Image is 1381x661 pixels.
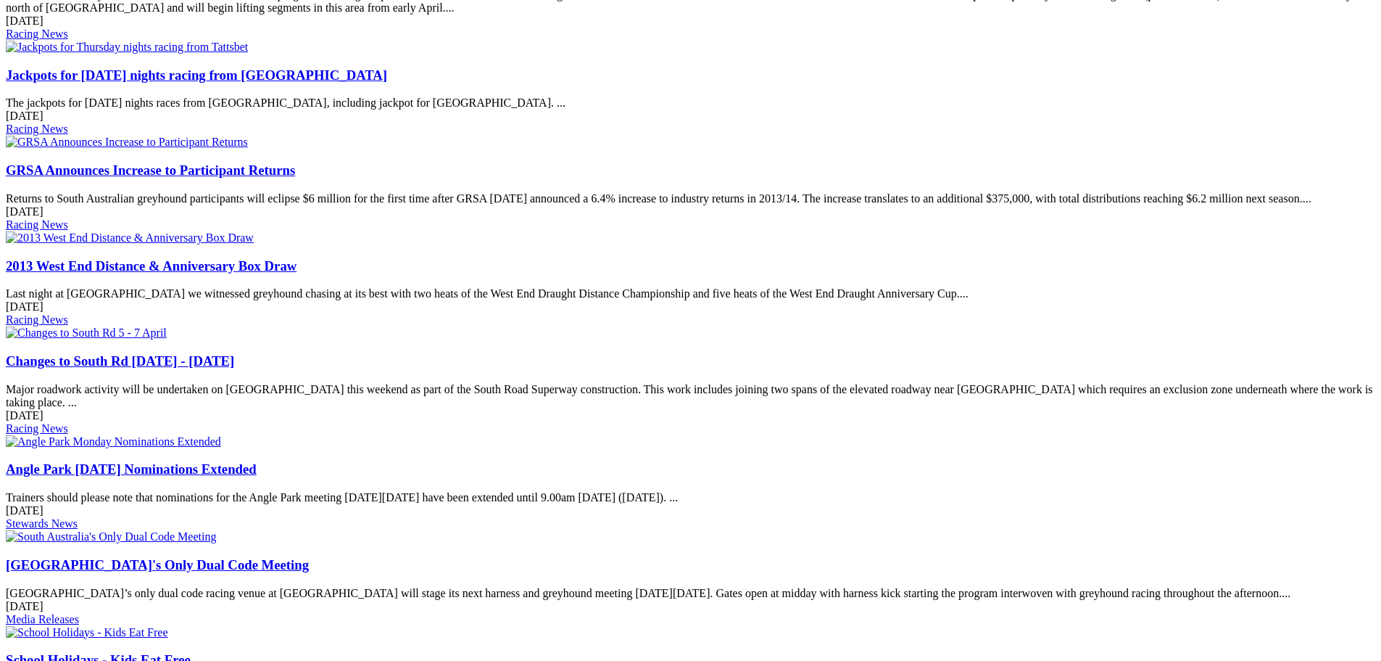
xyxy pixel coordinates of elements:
[6,110,43,122] span: [DATE]
[6,28,68,40] a: Racing News
[6,613,79,625] a: Media Releases
[6,163,1375,231] div: Returns to South Australian greyhound participants will eclipse $6 million for the first time aft...
[6,530,216,543] img: South Australia's Only Dual Code Meeting
[6,353,234,369] a: Changes to South Rd [DATE] - [DATE]
[6,15,43,27] span: [DATE]
[6,557,1375,626] div: [GEOGRAPHIC_DATA]’s only dual code racing venue at [GEOGRAPHIC_DATA] will stage its next harness ...
[6,231,254,245] img: 2013 West End Distance & Anniversary Box Draw
[6,626,168,639] img: School Holidays - Kids Eat Free
[6,517,78,530] a: Stewards News
[6,327,167,340] img: Changes to South Rd 5 - 7 April
[6,300,43,313] span: [DATE]
[6,163,295,178] a: GRSA Announces Increase to Participant Returns
[6,67,1375,136] div: The jackpots for [DATE] nights races from [GEOGRAPHIC_DATA], including jackpot for [GEOGRAPHIC_DA...
[6,313,68,326] a: Racing News
[6,422,68,435] a: Racing News
[6,218,68,231] a: Racing News
[6,353,1375,435] div: Major roadwork activity will be undertaken on [GEOGRAPHIC_DATA] this weekend as part of the South...
[6,461,257,477] a: Angle Park [DATE] Nominations Extended
[6,461,1375,530] div: Trainers should please note that nominations for the Angle Park meeting [DATE][DATE] have been ex...
[6,41,248,54] img: Jackpots for Thursday nights racing from Tattsbet
[6,67,387,83] a: Jackpots for [DATE] nights racing from [GEOGRAPHIC_DATA]
[6,258,296,274] a: 2013 West End Distance & Anniversary Box Draw
[6,557,309,572] a: [GEOGRAPHIC_DATA]'s Only Dual Code Meeting
[6,504,43,517] span: [DATE]
[6,123,68,135] a: Racing News
[6,600,43,612] span: [DATE]
[6,258,1375,327] div: Last night at [GEOGRAPHIC_DATA] we witnessed greyhound chasing at its best with two heats of the ...
[6,136,248,149] img: GRSA Announces Increase to Participant Returns
[6,205,43,218] span: [DATE]
[6,409,43,422] span: [DATE]
[6,435,221,448] img: Angle Park Monday Nominations Extended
